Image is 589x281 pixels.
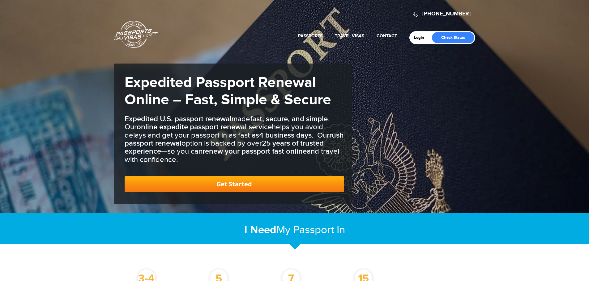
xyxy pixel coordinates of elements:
a: Contact [377,33,397,39]
a: Get Started [125,176,344,192]
a: Login [414,35,429,40]
b: online expedite passport renewal service [137,122,272,131]
b: 25 years of trusted experience [125,139,324,156]
a: Check Status [432,32,474,43]
b: rush passport renewal [125,131,344,148]
strong: Expedited Passport Renewal Online – Fast, Simple & Secure [125,74,331,109]
h2: My [114,223,476,237]
b: 4 business days [259,131,312,140]
h3: made . Our helps you avoid delays and get your passport in as fast as . Our option is backed by o... [125,115,344,164]
b: renew your passport fast online [203,147,307,156]
b: Expedited U.S. passport renewal [125,114,232,123]
a: Travel Visas [335,33,364,39]
span: Passport In [293,224,345,236]
strong: I Need [244,223,276,237]
a: Passports & [DOMAIN_NAME] [114,20,158,48]
a: Passports [298,33,322,39]
a: [PHONE_NUMBER] [422,10,471,17]
b: fast, secure, and simple [250,114,328,123]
